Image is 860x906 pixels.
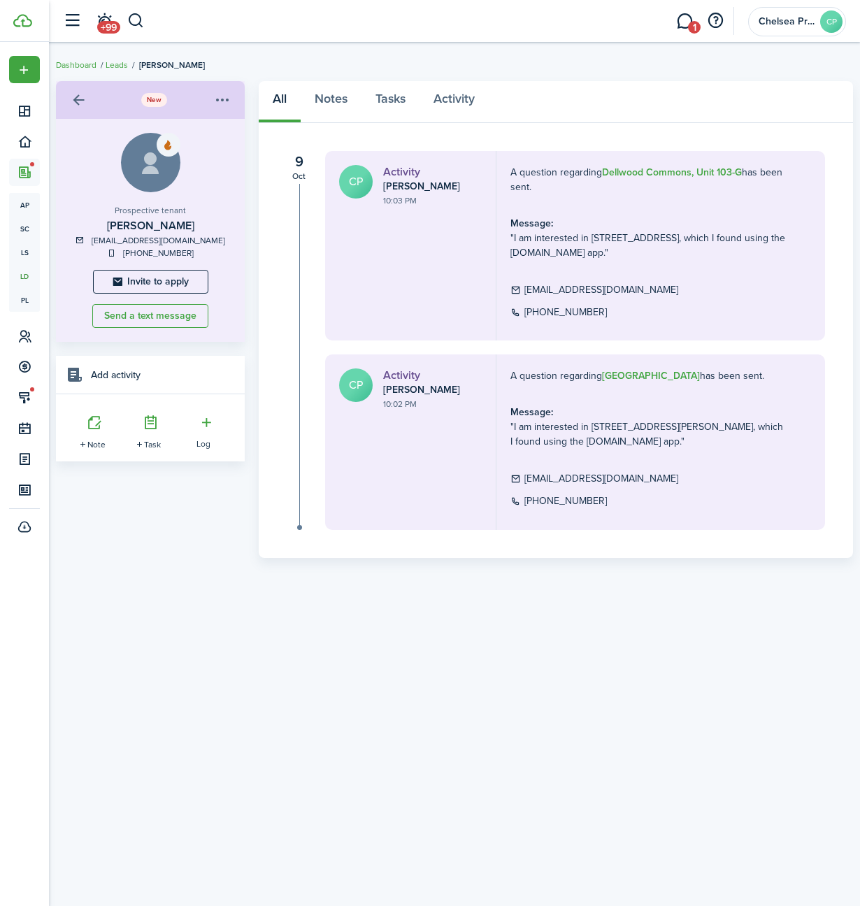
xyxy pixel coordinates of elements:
[524,494,607,509] span: [PHONE_NUMBER]
[13,14,32,27] img: TenantCloud
[301,81,361,123] a: Notes
[510,368,787,383] p: A question regarding has been sent.
[127,9,145,33] button: Search
[383,194,480,207] div: 10:03 PM
[703,9,727,33] button: Open resource center
[510,405,553,419] b: Message:
[141,93,167,106] status: New
[383,398,480,410] div: 10:02 PM
[91,368,141,382] h4: Add activity
[524,305,607,319] span: [PHONE_NUMBER]
[66,88,90,112] a: Back
[524,471,678,486] span: [EMAIL_ADDRESS][DOMAIN_NAME]
[287,172,311,180] div: Oct
[92,304,208,328] button: Send a text message
[93,270,208,294] button: Invite to apply
[87,438,106,451] span: Note
[510,216,787,260] p: "I am interested in [STREET_ADDRESS], which I found using the [DOMAIN_NAME] app."
[361,81,420,123] a: Tasks
[759,17,815,27] span: Chelsea Properties Group, LLC
[510,165,787,194] p: A question regarding has been sent.
[287,151,311,172] div: 9
[602,165,742,180] a: Dellwood Commons, Unit 103-G
[9,56,40,83] button: Open menu
[9,264,40,288] a: ld
[144,438,161,451] span: Task
[383,368,480,382] h3: Activity
[9,288,40,312] a: pl
[602,368,700,383] a: [GEOGRAPHIC_DATA]
[420,81,489,123] a: Activity
[688,21,701,34] span: 1
[9,193,40,217] a: ap
[115,204,186,217] span: Prospective tenant
[383,180,480,193] div: [PERSON_NAME]
[210,88,241,112] button: Open menu
[59,8,85,34] button: Open sidebar
[9,217,40,240] a: sc
[106,59,128,71] a: Leads
[70,217,231,234] h3: [PERSON_NAME]
[139,59,205,71] span: [PERSON_NAME]
[510,405,787,449] p: "I am interested in [STREET_ADDRESS][PERSON_NAME], which I found using the [DOMAIN_NAME] app."
[671,3,698,39] a: Messaging
[92,234,225,247] a: [EMAIL_ADDRESS][DOMAIN_NAME]
[97,21,120,34] span: +99
[510,216,553,231] b: Message:
[192,408,220,450] button: Open menu
[820,10,843,33] avatar-text: CP
[123,247,194,259] a: [PHONE_NUMBER]
[339,368,373,402] avatar-text: CP
[196,438,216,450] span: Log
[383,384,480,396] div: [PERSON_NAME]
[524,282,678,297] span: [EMAIL_ADDRESS][DOMAIN_NAME]
[9,240,40,264] a: ls
[91,3,117,39] a: Notifications
[56,59,96,71] a: Dashboard
[339,165,373,199] avatar-text: CP
[383,165,480,179] h3: Activity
